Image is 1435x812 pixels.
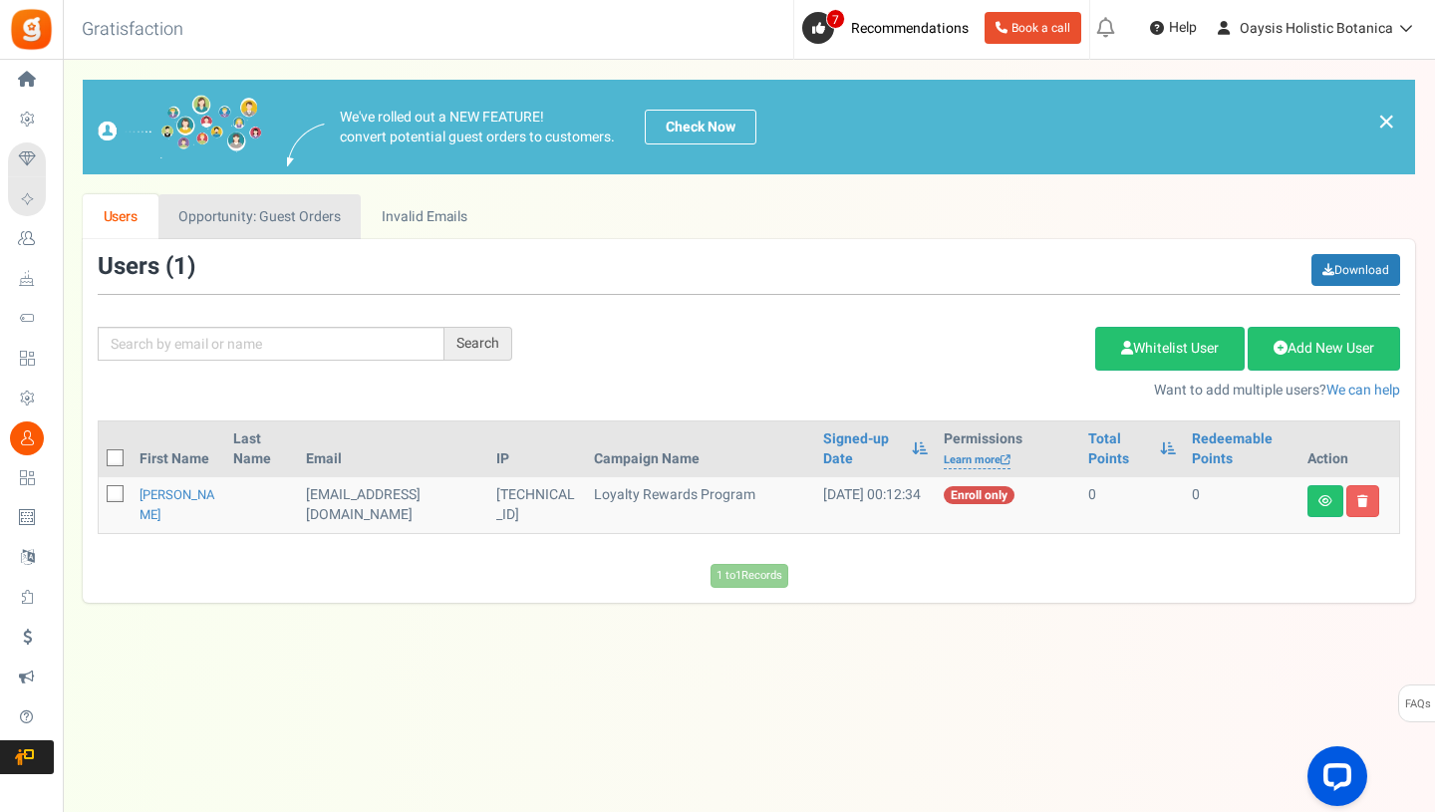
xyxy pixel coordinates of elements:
a: × [1377,110,1395,134]
a: We can help [1326,380,1400,401]
span: Recommendations [851,18,969,39]
td: Loyalty Rewards Program [586,477,815,533]
th: IP [488,421,586,477]
a: [PERSON_NAME] [140,485,215,524]
a: Opportunity: Guest Orders [158,194,361,239]
th: Permissions [936,421,1080,477]
i: Delete user [1357,495,1368,507]
th: Campaign Name [586,421,815,477]
span: FAQs [1404,685,1431,723]
img: images [98,95,262,159]
th: Email [298,421,488,477]
th: First Name [132,421,225,477]
a: Invalid Emails [362,194,488,239]
a: Whitelist User [1095,327,1245,371]
a: Redeemable Points [1192,429,1291,469]
td: 0 [1184,477,1299,533]
a: Book a call [985,12,1081,44]
a: 7 Recommendations [802,12,977,44]
a: Total Points [1088,429,1150,469]
span: Enroll only [944,486,1014,504]
img: images [287,124,325,166]
img: Gratisfaction [9,7,54,52]
a: Users [83,194,158,239]
h3: Users ( ) [98,254,195,280]
span: Oaysis Holistic Botanica [1240,18,1393,39]
a: Signed-up Date [823,429,902,469]
a: Add New User [1248,327,1400,371]
span: 7 [826,9,845,29]
td: [TECHNICAL_ID] [488,477,586,533]
th: Last Name [225,421,297,477]
p: Want to add multiple users? [542,381,1400,401]
span: Help [1164,18,1197,38]
h3: Gratisfaction [60,10,205,50]
a: Check Now [645,110,756,144]
i: View details [1318,495,1332,507]
td: [EMAIL_ADDRESS][DOMAIN_NAME] [298,477,488,533]
p: We've rolled out a NEW FEATURE! convert potential guest orders to customers. [340,108,615,147]
a: Help [1142,12,1205,44]
input: Search by email or name [98,327,444,361]
th: Action [1299,421,1399,477]
span: 1 [173,249,187,284]
a: Learn more [944,452,1010,469]
td: [DATE] 00:12:34 [815,477,936,533]
div: Search [444,327,512,361]
td: 0 [1080,477,1184,533]
a: Download [1311,254,1400,286]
